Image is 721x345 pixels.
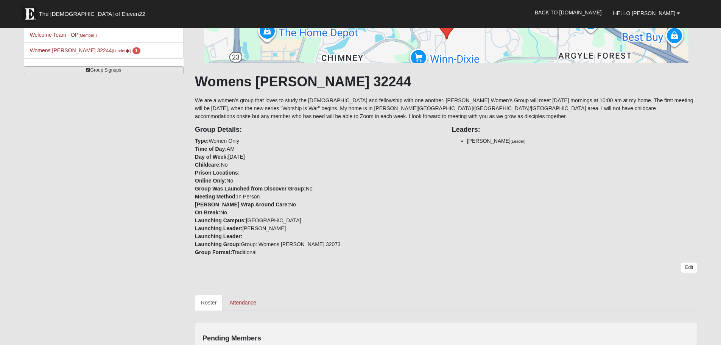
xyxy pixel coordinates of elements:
[195,233,242,239] strong: Launching Leader:
[607,4,686,23] a: Hello [PERSON_NAME]
[24,66,184,74] a: Group Signups
[681,262,697,273] a: Edit
[195,170,240,176] strong: Prison Locations:
[195,209,220,215] strong: On Break:
[467,137,698,145] li: [PERSON_NAME]
[613,10,676,16] span: Hello [PERSON_NAME]
[195,178,226,184] strong: Online Only:
[223,295,262,311] a: Attendance
[195,295,223,311] a: Roster
[195,194,237,200] strong: Meeting Method:
[452,126,698,134] h4: Leaders:
[529,3,607,22] a: Back to [DOMAIN_NAME]
[195,249,232,255] strong: Group Format:
[112,48,131,53] small: (Leader )
[195,241,241,247] strong: Launching Group:
[195,162,221,168] strong: Childcare:
[132,47,140,54] span: number of pending members
[30,32,97,38] a: Welcome Team - OP(Member )
[195,154,228,160] strong: Day of Week:
[78,33,97,37] small: (Member )
[22,6,37,22] img: Eleven22 logo
[195,201,289,208] strong: [PERSON_NAME] Wrap Around Care:
[39,10,145,18] span: The [DEMOGRAPHIC_DATA] of Eleven22
[195,138,209,144] strong: Type:
[511,139,526,144] small: (Leader)
[195,186,306,192] strong: Group Was Launched from Discover Group:
[195,146,227,152] strong: Time of Day:
[30,47,140,53] a: Womens [PERSON_NAME] 32244(Leader) 1
[195,217,246,223] strong: Launching Campus:
[195,126,441,134] h4: Group Details:
[195,73,697,90] h1: Womens [PERSON_NAME] 32244
[189,120,446,256] div: Women Only AM [DATE] No No No In Person No No [GEOGRAPHIC_DATA] [PERSON_NAME] Group: Womens [PERS...
[18,3,170,22] a: The [DEMOGRAPHIC_DATA] of Eleven22
[195,225,242,231] strong: Launching Leader:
